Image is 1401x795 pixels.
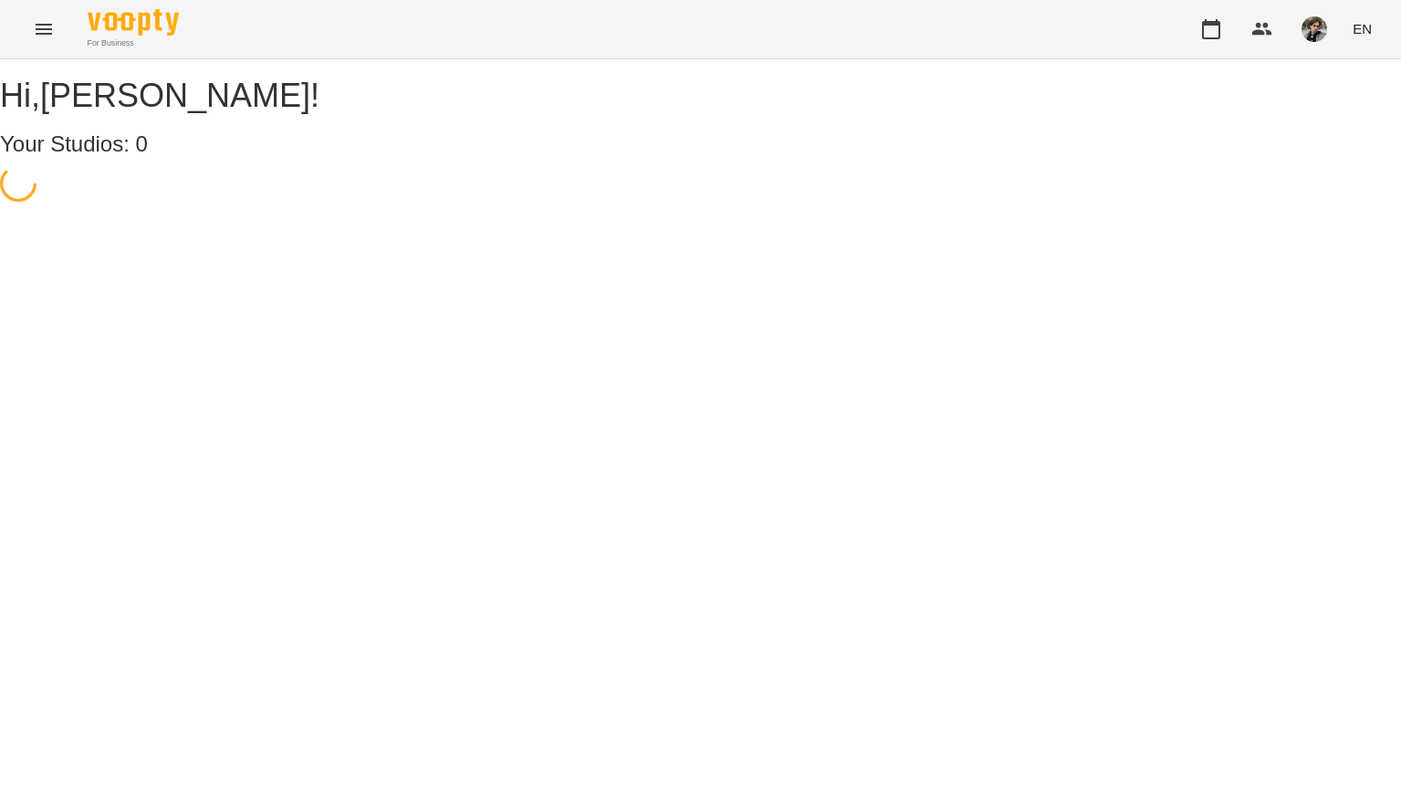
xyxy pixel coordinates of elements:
[22,7,66,51] button: Menu
[1345,12,1379,46] button: EN
[1353,19,1372,38] span: EN
[88,37,179,49] span: For Business
[136,131,148,156] span: 0
[88,9,179,36] img: Voopty Logo
[1302,16,1327,42] img: 3324ceff06b5eb3c0dd68960b867f42f.jpeg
